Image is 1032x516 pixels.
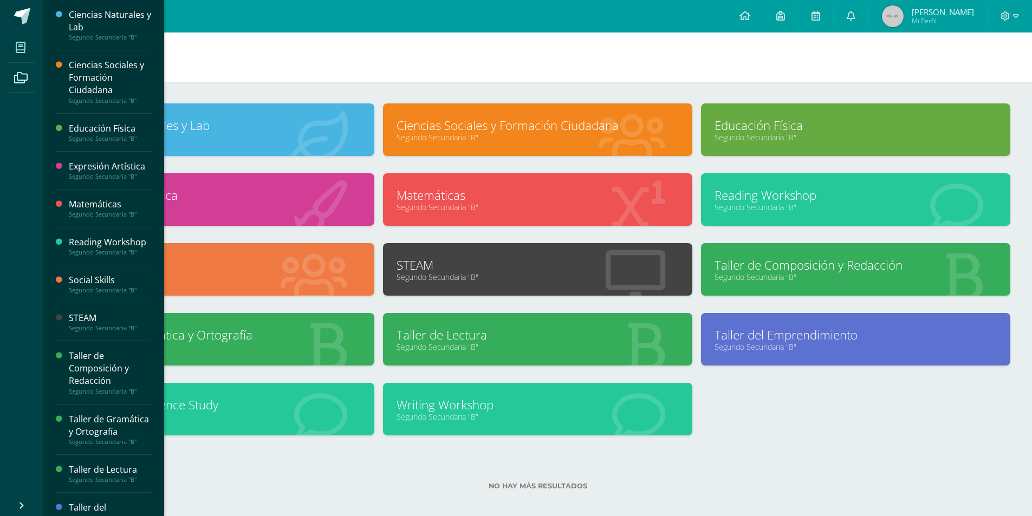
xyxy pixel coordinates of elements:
[69,476,151,484] div: Segundo Secundaria "B"
[715,132,997,142] a: Segundo Secundaria "B"
[79,117,361,134] a: Ciencias Naturales y Lab
[715,202,997,212] a: Segundo Secundaria "B"
[69,173,151,180] div: Segundo Secundaria "B"
[69,324,151,332] div: Segundo Secundaria "B"
[715,187,997,204] a: Reading Workshop
[715,342,997,352] a: Segundo Secundaria "B"
[397,396,679,413] a: Writing Workshop
[69,97,151,104] div: Segundo Secundaria "B"
[69,350,151,395] a: Taller de Composición y RedacciónSegundo Secundaria "B"
[69,135,151,142] div: Segundo Secundaria "B"
[69,198,151,211] div: Matemáticas
[715,326,997,343] a: Taller del Emprendimiento
[69,350,151,387] div: Taller de Composición y Redacción
[397,412,679,422] a: Segundo Secundaria "B"
[69,236,151,256] a: Reading WorkshopSegundo Secundaria "B"
[69,122,151,135] div: Educación Física
[69,59,151,104] a: Ciencias Sociales y Formación CiudadanaSegundo Secundaria "B"
[69,122,151,142] a: Educación FísicaSegundo Secundaria "B"
[397,117,679,134] a: Ciencias Sociales y Formación Ciudadana
[397,326,679,343] a: Taller de Lectura
[79,342,361,352] a: Segundo Secundaria "B"
[69,9,151,34] div: Ciencias Naturales y Lab
[69,388,151,395] div: Segundo Secundaria "B"
[912,6,974,17] span: [PERSON_NAME]
[69,9,151,41] a: Ciencias Naturales y LabSegundo Secundaria "B"
[79,412,361,422] a: Segundo Secundaria "B"
[912,16,974,25] span: Mi Perfil
[69,463,151,484] a: Taller de LecturaSegundo Secundaria "B"
[69,413,151,446] a: Taller de Gramática y OrtografíaSegundo Secundaria "B"
[79,202,361,212] a: Segundo Secundaria "B"
[69,286,151,294] div: Segundo Secundaria "B"
[397,342,679,352] a: Segundo Secundaria "B"
[69,274,151,294] a: Social SkillsSegundo Secundaria "B"
[69,160,151,173] div: Expresión Artística
[69,160,151,180] a: Expresión ArtísticaSegundo Secundaria "B"
[69,312,151,324] div: STEAM
[79,187,361,204] a: Expresión Artística
[715,117,997,134] a: Educación Física
[69,34,151,41] div: Segundo Secundaria "B"
[69,463,151,476] div: Taller de Lectura
[65,482,1010,490] label: No hay más resultados
[715,257,997,273] a: Taller de Composición y Redacción
[397,202,679,212] a: Segundo Secundaria "B"
[69,413,151,438] div: Taller de Gramática y Ortografía
[69,236,151,249] div: Reading Workshop
[69,438,151,446] div: Segundo Secundaria "B"
[79,396,361,413] a: Word and Sentence Study
[79,257,361,273] a: Social Skills
[69,211,151,218] div: Segundo Secundaria "B"
[69,249,151,256] div: Segundo Secundaria "B"
[397,272,679,282] a: Segundo Secundaria "B"
[69,198,151,218] a: MatemáticasSegundo Secundaria "B"
[882,5,904,27] img: 45x45
[79,326,361,343] a: Taller de Gramática y Ortografía
[79,132,361,142] a: Segundo Secundaria "B"
[397,187,679,204] a: Matemáticas
[69,274,151,286] div: Social Skills
[69,59,151,96] div: Ciencias Sociales y Formación Ciudadana
[397,257,679,273] a: STEAM
[69,312,151,332] a: STEAMSegundo Secundaria "B"
[715,272,997,282] a: Segundo Secundaria "B"
[79,272,361,282] a: Segundo Secundaria "B"
[397,132,679,142] a: Segundo Secundaria "B"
